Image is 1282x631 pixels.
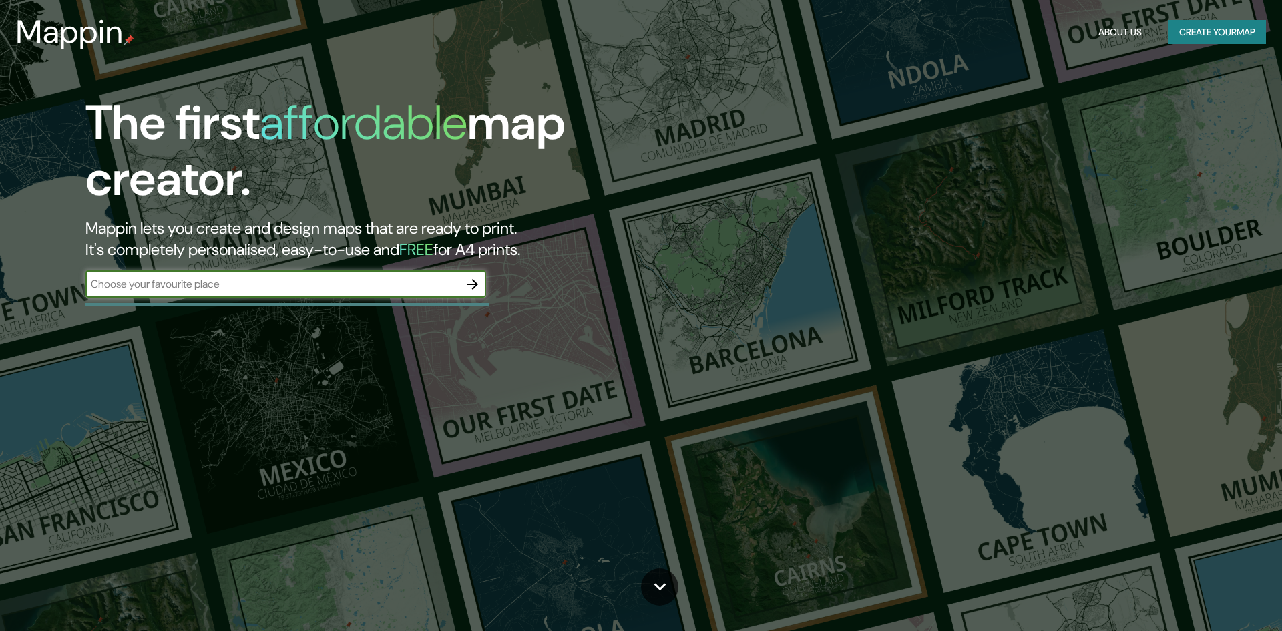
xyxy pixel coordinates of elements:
img: mappin-pin [124,35,134,45]
input: Choose your favourite place [85,276,459,292]
h1: The first map creator. [85,95,726,218]
h5: FREE [399,239,433,260]
button: About Us [1093,20,1147,45]
h3: Mappin [16,13,124,51]
button: Create yourmap [1168,20,1266,45]
h2: Mappin lets you create and design maps that are ready to print. It's completely personalised, eas... [85,218,726,260]
h1: affordable [260,91,467,154]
